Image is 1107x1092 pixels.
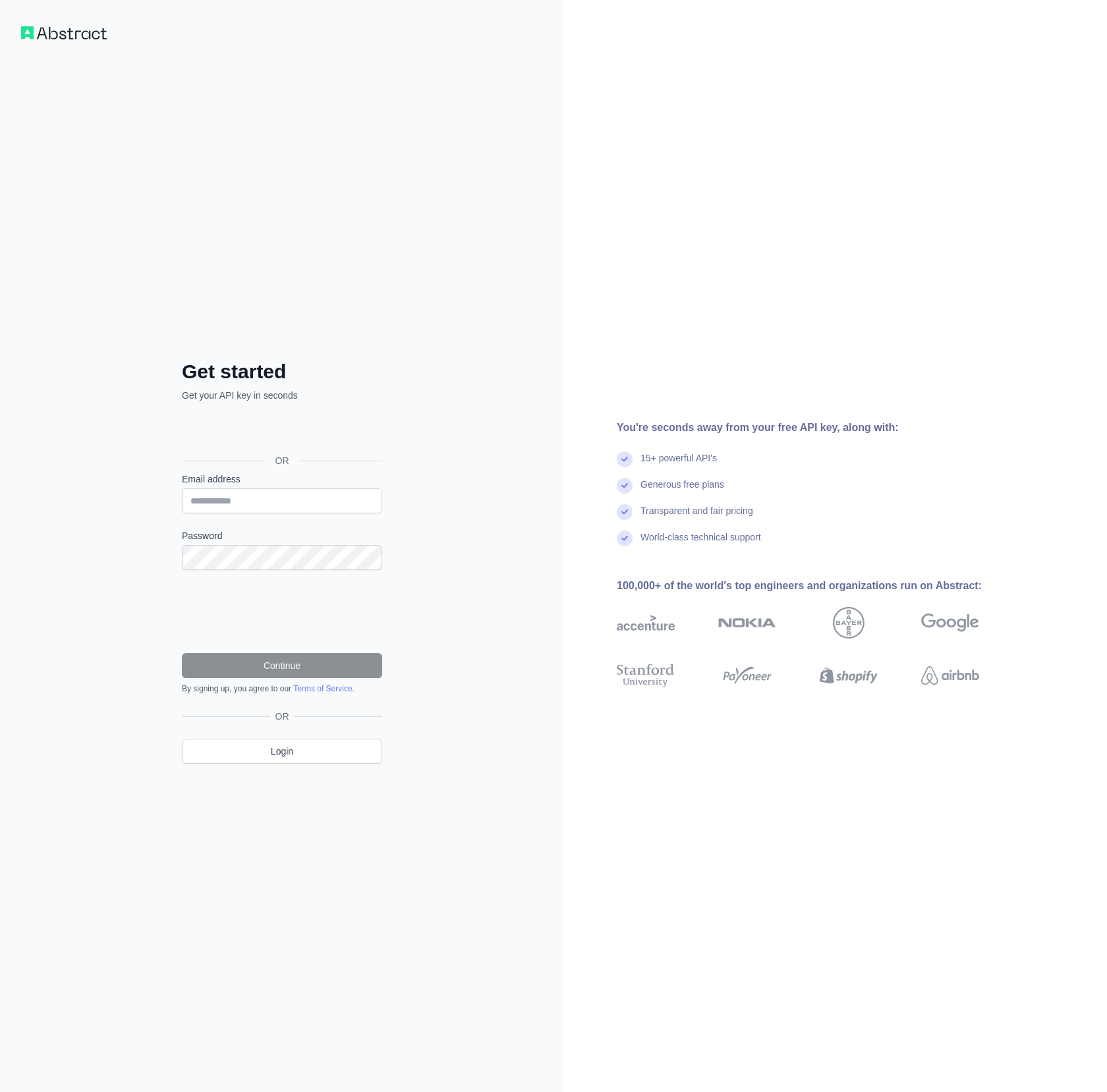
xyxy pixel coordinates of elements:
img: check mark [617,531,633,546]
div: By signing up, you agree to our . [182,683,382,694]
a: Login [182,739,382,764]
img: payoneer [718,661,776,690]
h2: Get started [182,360,382,384]
img: Workflow [21,26,107,40]
img: airbnb [921,661,979,690]
span: OR [265,454,300,467]
button: Continue [182,653,382,678]
div: 15+ powerful API's [640,451,717,478]
span: OR [270,710,295,723]
img: check mark [617,478,633,494]
div: You're seconds away from your free API key, along with: [617,420,1021,436]
img: bayer [833,607,865,639]
iframe: reCAPTCHA [182,586,382,637]
img: stanford university [617,661,675,690]
img: accenture [617,607,675,639]
label: Email address [182,473,382,486]
label: Password [182,529,382,542]
img: check mark [617,504,633,520]
div: Sign in with Google. Opens in new tab [182,417,380,445]
div: 100,000+ of the world's top engineers and organizations run on Abstract: [617,578,1021,594]
img: google [921,607,979,639]
div: World-class technical support [640,531,761,557]
div: Transparent and fair pricing [640,504,753,531]
iframe: Sign in with Google Button [175,417,386,445]
p: Get your API key in seconds [182,389,382,402]
img: check mark [617,451,633,467]
div: Generous free plans [640,478,724,504]
img: nokia [718,607,776,639]
img: shopify [820,661,878,690]
a: Terms of Service [293,684,352,693]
